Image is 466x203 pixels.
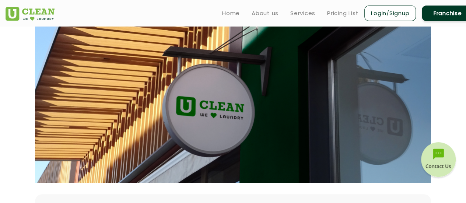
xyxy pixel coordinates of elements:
a: Pricing List [327,9,358,18]
a: About us [252,9,278,18]
a: Home [222,9,240,18]
img: contact-btn [420,142,457,179]
a: Login/Signup [364,6,416,21]
a: Services [290,9,315,18]
img: UClean Laundry and Dry Cleaning [6,7,55,21]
